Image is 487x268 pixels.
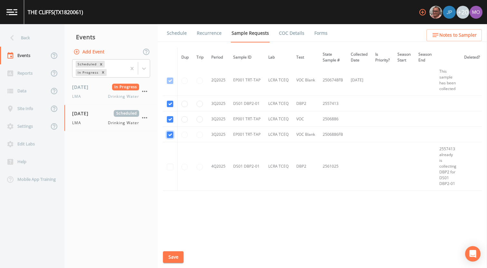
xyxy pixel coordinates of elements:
td: DBP2 [292,142,319,191]
span: [DATE] [72,84,93,90]
td: 2506886 [319,111,347,127]
td: LCRA TCEQ [264,127,292,142]
span: In Progress [112,84,139,90]
td: 2557413 [319,96,347,111]
th: Season Start [394,48,415,67]
td: 2Q2025 [207,65,229,96]
a: Recurrence [196,24,223,42]
span: Notes to Sampler [439,31,477,39]
button: Add Event [72,46,107,58]
td: 4Q2025 [207,142,229,191]
span: [DATE] [72,110,93,117]
div: Remove In Progress [100,69,107,76]
button: Save [163,251,184,263]
td: LCRA TCEQ [264,142,292,191]
td: LCRA TCEQ [264,111,292,127]
img: e2d790fa78825a4bb76dcb6ab311d44c [429,6,442,19]
td: DS01 DBP2-01 [229,96,264,111]
img: 41241ef155101aa6d92a04480b0d0000 [443,6,456,19]
td: VOC Blank [292,65,319,96]
a: [DATE]In ProgressLMADrinking Water [64,79,158,105]
td: 3Q2025 [207,111,229,127]
td: LCRA TCEQ [264,65,292,96]
th: Period [207,48,229,67]
td: [DATE] [347,65,371,96]
td: 2506886FB [319,127,347,142]
div: Joshua gere Paul [443,6,456,19]
div: +20 [456,6,469,19]
div: Open Intercom Messenger [465,246,481,262]
th: Is Priority? [371,48,394,67]
td: DS01 DBP2-01 [229,142,264,191]
th: Collected Date [347,48,371,67]
span: Scheduled [114,110,139,117]
a: Forms [313,24,329,42]
th: Season End [415,48,435,67]
td: EP001 TRT-TAP [229,65,264,96]
div: In Progress [76,69,100,76]
td: 3Q2025 [207,127,229,142]
td: 2557413 already is collecting DBP2 for DS01 DBP2-01 [435,142,460,191]
button: Notes to Sampler [426,29,482,41]
th: Lab [264,48,292,67]
td: VOC Blank [292,127,319,142]
div: Events [64,29,158,45]
td: VOC [292,111,319,127]
a: Sample Requests [231,24,270,42]
th: State Sample # [319,48,347,67]
div: THE CLIFFS (TX1820061) [28,8,83,16]
span: Drinking Water [108,94,139,99]
td: 3Q2025 [207,96,229,111]
div: Remove Scheduled [98,61,105,68]
td: 2561025 [319,142,347,191]
th: Deleted? [460,48,484,67]
img: 4e251478aba98ce068fb7eae8f78b90c [470,6,482,19]
a: [DATE]ScheduledLMADrinking Water [64,105,158,131]
th: Sample ID [229,48,264,67]
td: LCRA TCEQ [264,96,292,111]
a: COC Details [278,24,305,42]
a: Schedule [166,24,188,42]
span: LMA [72,120,85,126]
td: EP001 TRT-TAP [229,111,264,127]
th: Dup [177,48,193,67]
th: Trip [193,48,207,67]
img: logo [6,9,17,15]
td: This sample has been collected [435,65,460,96]
td: 2506748FB [319,65,347,96]
td: EP001 TRT-TAP [229,127,264,142]
div: Mike Franklin [429,6,443,19]
span: LMA [72,94,85,99]
td: DBP2 [292,96,319,111]
div: Scheduled [76,61,98,68]
th: Test [292,48,319,67]
span: Drinking Water [108,120,139,126]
